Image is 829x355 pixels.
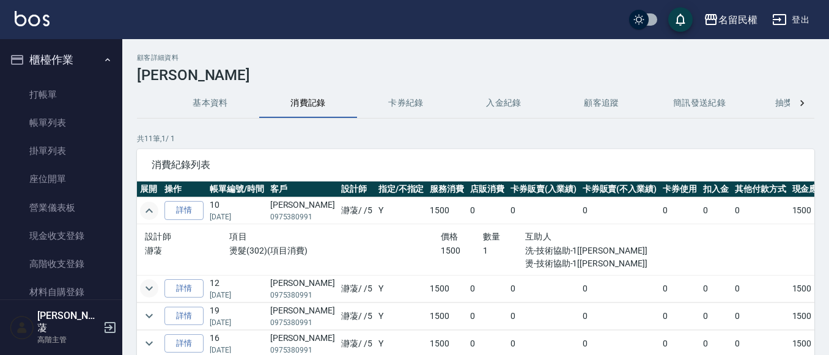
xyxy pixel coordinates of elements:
[699,7,762,32] button: 名留民權
[161,89,259,118] button: 基本資料
[140,279,158,298] button: expand row
[507,181,580,197] th: 卡券販賣(入業績)
[140,307,158,325] button: expand row
[270,211,335,222] p: 0975380991
[137,133,814,144] p: 共 11 筆, 1 / 1
[140,202,158,220] button: expand row
[375,302,427,329] td: Y
[375,275,427,302] td: Y
[375,197,427,224] td: Y
[660,197,700,224] td: 0
[207,197,267,224] td: 10
[427,181,467,197] th: 服務消費
[580,181,660,197] th: 卡券販賣(不入業績)
[37,310,100,334] h5: [PERSON_NAME]蓤
[441,232,459,241] span: 價格
[668,7,693,32] button: save
[137,181,161,197] th: 展開
[164,334,204,353] a: 詳情
[164,201,204,220] a: 詳情
[5,109,117,137] a: 帳單列表
[137,67,814,84] h3: [PERSON_NAME]
[15,11,50,26] img: Logo
[660,302,700,329] td: 0
[267,275,338,302] td: [PERSON_NAME]
[137,54,814,62] h2: 顧客詳細資料
[660,181,700,197] th: 卡券使用
[207,302,267,329] td: 19
[467,302,507,329] td: 0
[427,302,467,329] td: 1500
[650,89,748,118] button: 簡訊發送紀錄
[338,302,375,329] td: 瀞蓤 / /5
[10,315,34,340] img: Person
[732,197,789,224] td: 0
[145,232,171,241] span: 設計師
[267,181,338,197] th: 客戶
[164,307,204,326] a: 詳情
[507,302,580,329] td: 0
[467,181,507,197] th: 店販消費
[441,244,483,257] p: 1500
[207,181,267,197] th: 帳單編號/時間
[357,89,455,118] button: 卡券紀錄
[732,181,789,197] th: 其他付款方式
[37,334,100,345] p: 高階主管
[338,197,375,224] td: 瀞蓤 / /5
[525,244,652,257] p: 洗-技術協助-1[[PERSON_NAME]]
[427,275,467,302] td: 1500
[580,275,660,302] td: 0
[259,89,357,118] button: 消費記錄
[427,197,467,224] td: 1500
[525,257,652,270] p: 燙-技術協助-1[[PERSON_NAME]]
[507,197,580,224] td: 0
[525,232,551,241] span: 互助人
[210,317,264,328] p: [DATE]
[270,290,335,301] p: 0975380991
[5,222,117,250] a: 現金收支登錄
[145,244,229,257] p: 瀞蓤
[580,197,660,224] td: 0
[338,275,375,302] td: 瀞蓤 / /5
[767,9,814,31] button: 登出
[229,232,247,241] span: 項目
[455,89,553,118] button: 入金紀錄
[483,232,501,241] span: 數量
[5,81,117,109] a: 打帳單
[5,137,117,165] a: 掛單列表
[5,194,117,222] a: 營業儀表板
[660,275,700,302] td: 0
[161,181,207,197] th: 操作
[270,317,335,328] p: 0975380991
[553,89,650,118] button: 顧客追蹤
[210,211,264,222] p: [DATE]
[467,197,507,224] td: 0
[207,275,267,302] td: 12
[267,302,338,329] td: [PERSON_NAME]
[732,302,789,329] td: 0
[210,290,264,301] p: [DATE]
[164,279,204,298] a: 詳情
[375,181,427,197] th: 指定/不指定
[700,275,732,302] td: 0
[700,181,732,197] th: 扣入金
[483,244,525,257] p: 1
[718,12,757,27] div: 名留民權
[507,275,580,302] td: 0
[5,44,117,76] button: 櫃檯作業
[140,334,158,353] button: expand row
[700,197,732,224] td: 0
[5,278,117,306] a: 材料自購登錄
[580,302,660,329] td: 0
[338,181,375,197] th: 設計師
[5,250,117,278] a: 高階收支登錄
[700,302,732,329] td: 0
[267,197,338,224] td: [PERSON_NAME]
[229,244,440,257] p: 燙髮(302)(項目消費)
[732,275,789,302] td: 0
[5,165,117,193] a: 座位開單
[152,159,800,171] span: 消費紀錄列表
[467,275,507,302] td: 0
